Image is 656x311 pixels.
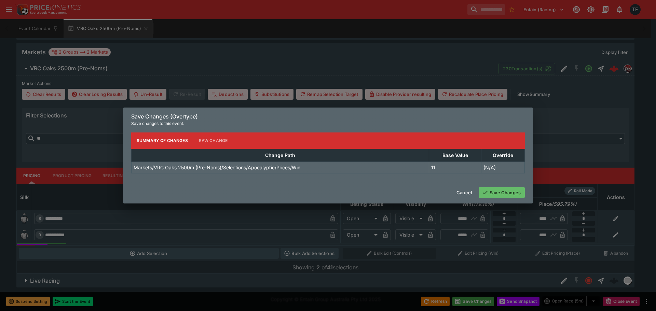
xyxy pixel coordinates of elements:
p: Markets/VRC Oaks 2500m (Pre-Noms)/Selections/Apocalyptic/Prices/Win [134,164,300,171]
th: Override [481,149,525,161]
p: Save changes to this event. [131,120,525,127]
th: Base Value [429,149,481,161]
button: Raw Change [193,132,233,149]
button: Summary of Changes [131,132,193,149]
button: Save Changes [479,187,525,198]
td: (N/A) [481,161,525,173]
th: Change Path [132,149,429,161]
td: 11 [429,161,481,173]
h6: Save Changes (Overtype) [131,113,525,120]
button: Cancel [452,187,476,198]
